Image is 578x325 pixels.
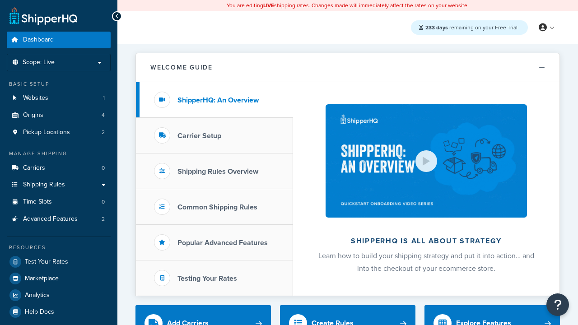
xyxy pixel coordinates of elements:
[425,23,517,32] span: remaining on your Free Trial
[177,96,259,104] h3: ShipperHQ: An Overview
[102,129,105,136] span: 2
[102,111,105,119] span: 4
[7,107,111,124] a: Origins4
[23,164,45,172] span: Carriers
[177,132,221,140] h3: Carrier Setup
[25,292,50,299] span: Analytics
[177,239,268,247] h3: Popular Advanced Features
[25,258,68,266] span: Test Your Rates
[177,274,237,283] h3: Testing Your Rates
[177,167,258,176] h3: Shipping Rules Overview
[7,194,111,210] a: Time Slots0
[7,80,111,88] div: Basic Setup
[7,160,111,176] li: Carriers
[7,90,111,107] a: Websites1
[7,124,111,141] a: Pickup Locations2
[7,287,111,303] a: Analytics
[546,293,569,316] button: Open Resource Center
[7,124,111,141] li: Pickup Locations
[7,32,111,48] a: Dashboard
[7,150,111,158] div: Manage Shipping
[23,36,54,44] span: Dashboard
[102,164,105,172] span: 0
[150,64,213,71] h2: Welcome Guide
[7,176,111,193] a: Shipping Rules
[425,23,448,32] strong: 233 days
[102,198,105,206] span: 0
[23,198,52,206] span: Time Slots
[7,107,111,124] li: Origins
[177,203,257,211] h3: Common Shipping Rules
[7,160,111,176] a: Carriers0
[7,304,111,320] a: Help Docs
[23,111,43,119] span: Origins
[23,181,65,189] span: Shipping Rules
[23,59,55,66] span: Scope: Live
[318,251,534,274] span: Learn how to build your shipping strategy and put it into action… and into the checkout of your e...
[23,129,70,136] span: Pickup Locations
[7,194,111,210] li: Time Slots
[25,275,59,283] span: Marketplace
[326,104,527,218] img: ShipperHQ is all about strategy
[7,270,111,287] a: Marketplace
[7,211,111,227] a: Advanced Features2
[25,308,54,316] span: Help Docs
[317,237,536,245] h2: ShipperHQ is all about strategy
[23,215,78,223] span: Advanced Features
[103,94,105,102] span: 1
[136,53,559,82] button: Welcome Guide
[7,211,111,227] li: Advanced Features
[102,215,105,223] span: 2
[7,254,111,270] a: Test Your Rates
[23,94,48,102] span: Websites
[7,90,111,107] li: Websites
[7,244,111,251] div: Resources
[263,1,274,9] b: LIVE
